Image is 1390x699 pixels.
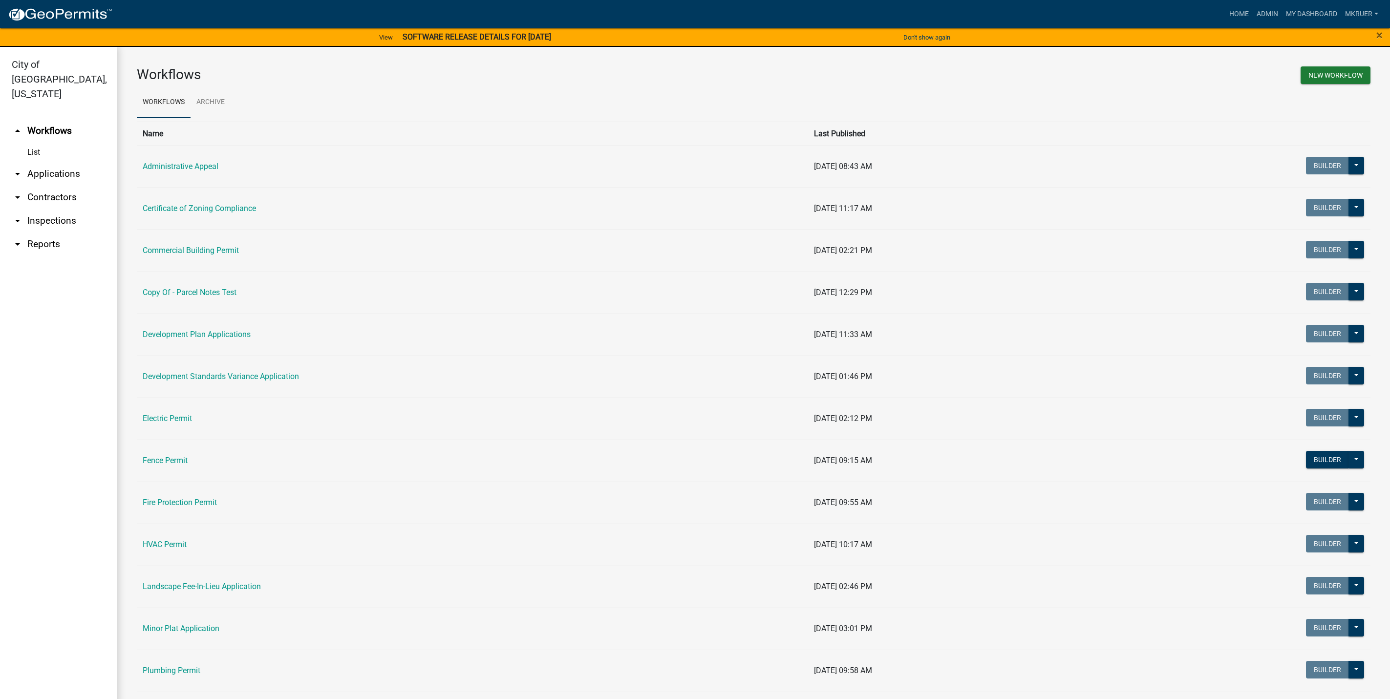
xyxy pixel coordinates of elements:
a: Landscape Fee-In-Lieu Application [143,582,261,591]
a: Fence Permit [143,456,188,465]
a: Plumbing Permit [143,666,200,675]
strong: SOFTWARE RELEASE DETAILS FOR [DATE] [403,32,551,42]
a: Fire Protection Permit [143,498,217,507]
button: New Workflow [1301,66,1370,84]
a: Admin [1253,5,1282,23]
button: Builder [1306,325,1349,342]
span: [DATE] 09:58 AM [814,666,872,675]
span: [DATE] 11:17 AM [814,204,872,213]
span: [DATE] 02:21 PM [814,246,872,255]
th: Last Published [808,122,1087,146]
a: Workflows [137,87,191,118]
span: [DATE] 02:12 PM [814,414,872,423]
span: [DATE] 09:55 AM [814,498,872,507]
i: arrow_drop_down [12,191,23,203]
span: [DATE] 01:46 PM [814,372,872,381]
button: Builder [1306,493,1349,510]
th: Name [137,122,808,146]
button: Builder [1306,283,1349,300]
a: View [375,29,397,45]
span: [DATE] 02:46 PM [814,582,872,591]
a: Commercial Building Permit [143,246,239,255]
span: [DATE] 12:29 PM [814,288,872,297]
a: Electric Permit [143,414,192,423]
span: × [1376,28,1383,42]
h3: Workflows [137,66,747,83]
a: Development Plan Applications [143,330,251,339]
a: Minor Plat Application [143,624,219,633]
button: Builder [1306,367,1349,384]
span: [DATE] 03:01 PM [814,624,872,633]
button: Builder [1306,661,1349,678]
span: [DATE] 10:17 AM [814,540,872,549]
a: Copy Of - Parcel Notes Test [143,288,236,297]
a: Development Standards Variance Application [143,372,299,381]
a: Archive [191,87,231,118]
span: [DATE] 11:33 AM [814,330,872,339]
a: mkruer [1341,5,1382,23]
button: Builder [1306,577,1349,594]
i: arrow_drop_down [12,168,23,180]
a: Home [1225,5,1253,23]
i: arrow_drop_down [12,238,23,250]
button: Builder [1306,535,1349,552]
button: Builder [1306,157,1349,174]
button: Builder [1306,619,1349,636]
button: Builder [1306,451,1349,468]
i: arrow_drop_up [12,125,23,137]
a: Certificate of Zoning Compliance [143,204,256,213]
button: Builder [1306,409,1349,426]
a: My Dashboard [1282,5,1341,23]
span: [DATE] 09:15 AM [814,456,872,465]
i: arrow_drop_down [12,215,23,227]
span: [DATE] 08:43 AM [814,162,872,171]
button: Don't show again [899,29,954,45]
a: Administrative Appeal [143,162,218,171]
button: Builder [1306,241,1349,258]
button: Close [1376,29,1383,41]
a: HVAC Permit [143,540,187,549]
button: Builder [1306,199,1349,216]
